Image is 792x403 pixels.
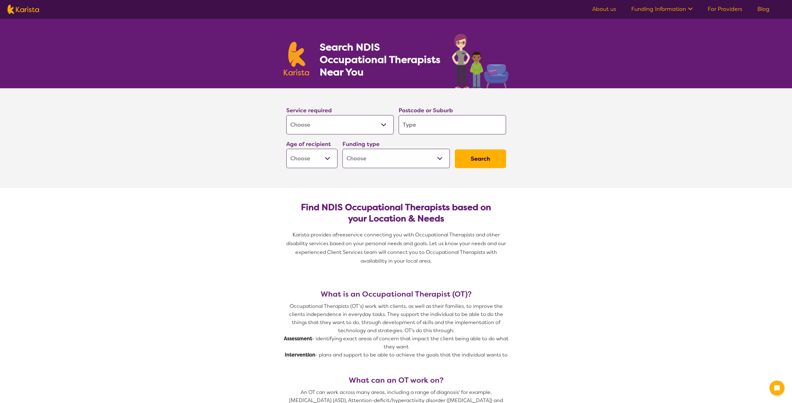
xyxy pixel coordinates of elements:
span: free [336,231,346,238]
span: Karista provides a [293,231,336,238]
img: Karista logo [284,42,309,75]
img: Karista logo [7,5,39,14]
span: service connecting you with Occupational Therapists and other disability services based on your p... [286,231,507,264]
strong: Intervention [285,352,315,358]
label: Age of recipient [286,140,331,148]
label: Service required [286,107,332,114]
a: Blog [757,5,770,13]
p: - identifying exact areas of concern that impact the client being able to do what they want [284,335,509,351]
h2: Find NDIS Occupational Therapists based on your Location & Needs [291,202,501,224]
a: About us [592,5,616,13]
h3: What is an Occupational Therapist (OT)? [284,290,509,299]
label: Postcode or Suburb [399,107,453,114]
h3: What can an OT work on? [284,376,509,385]
h1: Search NDIS Occupational Therapists Near You [320,41,441,78]
p: - plans and support to be able to achieve the goals that the individual wants to [284,351,509,359]
button: Search [455,149,506,168]
a: For Providers [708,5,742,13]
img: occupational-therapy [452,34,509,88]
input: Type [399,115,506,134]
a: Funding Information [631,5,693,13]
p: Occupational Therapists (OT’s) work with clients, as well as their families, to improve the clien... [284,302,509,335]
strong: Assessment [284,335,312,342]
label: Funding type [342,140,380,148]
